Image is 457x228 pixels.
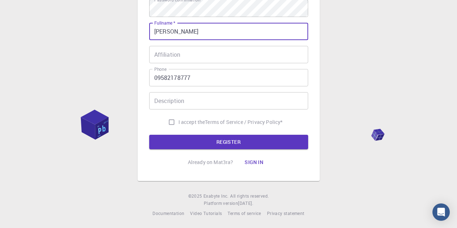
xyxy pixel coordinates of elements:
[205,119,283,126] a: Terms of Service / Privacy Policy*
[239,155,269,169] button: Sign in
[238,200,253,207] a: [DATE].
[149,135,308,149] button: REGISTER
[190,210,222,216] span: Video Tutorials
[238,200,253,206] span: [DATE] .
[230,193,269,200] span: All rights reserved.
[228,210,261,216] span: Terms of service
[267,210,305,216] span: Privacy statement
[228,210,261,217] a: Terms of service
[154,66,167,72] label: Phone
[203,193,229,200] a: Exabyte Inc.
[205,119,283,126] p: Terms of Service / Privacy Policy *
[152,210,184,216] span: Documentation
[204,200,238,207] span: Platform version
[188,193,203,200] span: © 2025
[190,210,222,217] a: Video Tutorials
[188,159,233,166] p: Already on Mat3ra?
[178,119,205,126] span: I accept the
[203,193,229,199] span: Exabyte Inc.
[152,210,184,217] a: Documentation
[267,210,305,217] a: Privacy statement
[154,20,175,26] label: Fullname
[432,203,450,221] div: Open Intercom Messenger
